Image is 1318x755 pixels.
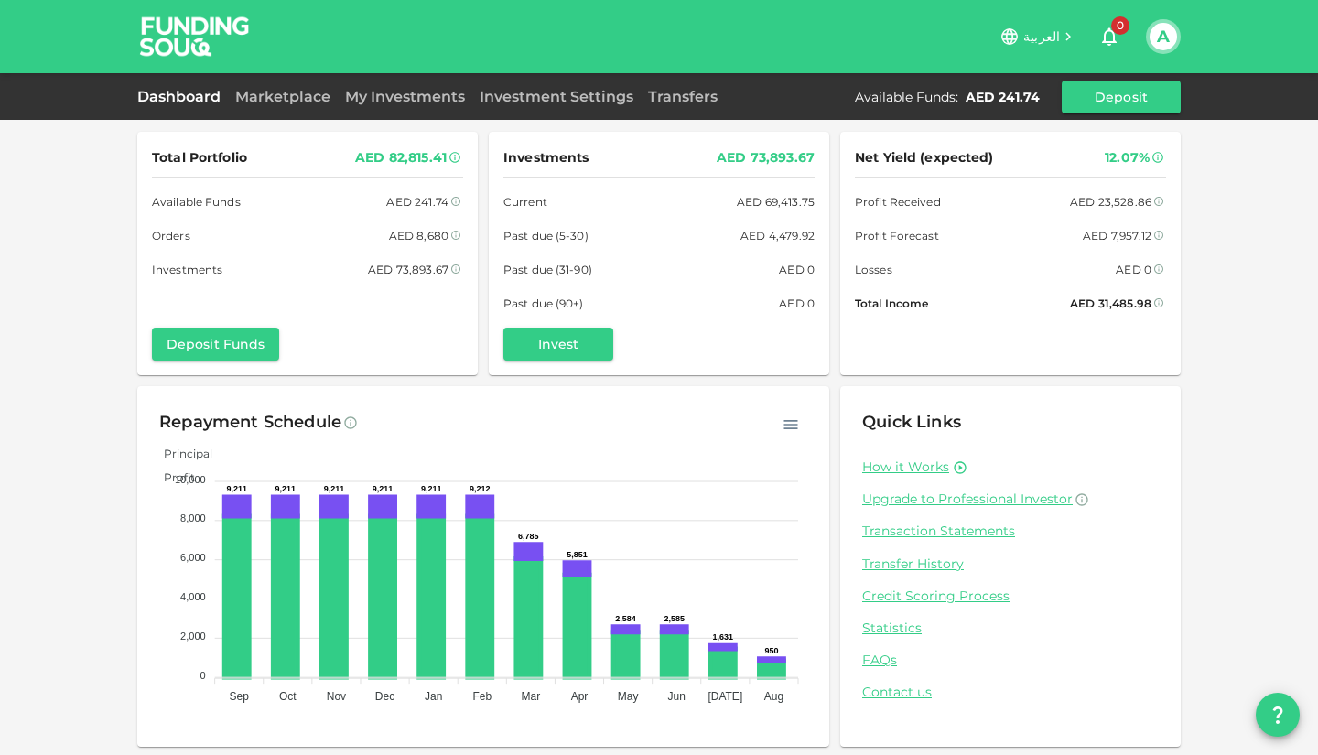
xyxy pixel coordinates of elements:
span: Past due (5-30) [503,226,589,245]
tspan: Mar [522,690,541,703]
tspan: 2,000 [180,631,206,642]
span: Profit Received [855,192,941,211]
span: Current [503,192,547,211]
span: Profit [150,470,195,484]
tspan: Aug [764,690,783,703]
button: 0 [1091,18,1128,55]
div: AED 23,528.86 [1070,192,1151,211]
button: Deposit Funds [152,328,279,361]
tspan: Jan [425,690,442,703]
tspan: Sep [230,690,250,703]
a: Credit Scoring Process [862,588,1159,605]
span: Past due (31-90) [503,260,592,279]
span: Investments [503,146,589,169]
span: Losses [855,260,892,279]
span: Available Funds [152,192,241,211]
div: AED 241.74 [386,192,448,211]
span: Upgrade to Professional Investor [862,491,1073,507]
a: My Investments [338,88,472,105]
a: Transfers [641,88,725,105]
a: FAQs [862,652,1159,669]
div: AED 0 [1116,260,1151,279]
span: Orders [152,226,190,245]
div: AED 69,413.75 [737,192,815,211]
button: A [1150,23,1177,50]
tspan: 10,000 [175,474,206,485]
tspan: 4,000 [180,591,206,602]
div: AED 0 [779,260,815,279]
span: Principal [150,447,212,460]
span: Quick Links [862,412,961,432]
span: 0 [1111,16,1129,35]
div: Repayment Schedule [159,408,341,437]
tspan: Nov [327,690,346,703]
button: Invest [503,328,613,361]
span: Total Portfolio [152,146,247,169]
span: Net Yield (expected) [855,146,994,169]
tspan: 0 [200,670,206,681]
tspan: Feb [472,690,492,703]
tspan: Dec [375,690,394,703]
tspan: Apr [571,690,589,703]
a: Contact us [862,684,1159,701]
span: Profit Forecast [855,226,939,245]
div: AED 73,893.67 [717,146,815,169]
tspan: Oct [279,690,297,703]
div: AED 241.74 [966,88,1040,106]
span: العربية [1023,28,1060,45]
tspan: 8,000 [180,512,206,523]
span: Investments [152,260,222,279]
a: Transaction Statements [862,523,1159,540]
a: Investment Settings [472,88,641,105]
a: How it Works [862,458,949,476]
div: 12.07% [1105,146,1150,169]
div: AED 31,485.98 [1070,294,1151,313]
tspan: 6,000 [180,552,206,563]
tspan: Jun [668,690,686,703]
tspan: May [618,690,639,703]
div: AED 0 [779,294,815,313]
a: Transfer History [862,555,1159,573]
a: Marketplace [228,88,338,105]
div: Available Funds : [855,88,958,106]
a: Upgrade to Professional Investor [862,491,1159,508]
a: Dashboard [137,88,228,105]
button: Deposit [1062,81,1181,113]
a: Statistics [862,620,1159,637]
button: question [1256,693,1300,737]
div: AED 4,479.92 [740,226,815,245]
div: AED 73,893.67 [368,260,448,279]
div: AED 82,815.41 [355,146,447,169]
span: Total Income [855,294,928,313]
tspan: [DATE] [708,690,742,703]
div: AED 7,957.12 [1083,226,1151,245]
div: AED 8,680 [389,226,448,245]
span: Past due (90+) [503,294,584,313]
